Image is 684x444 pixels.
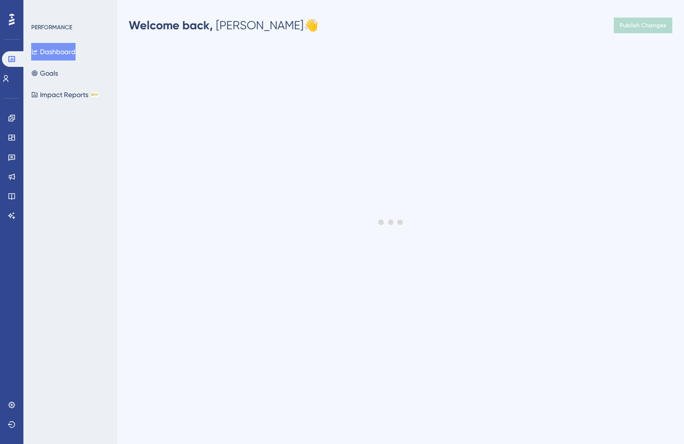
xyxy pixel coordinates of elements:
button: Impact ReportsBETA [31,86,99,103]
div: [PERSON_NAME] 👋 [129,18,318,33]
span: Publish Changes [620,21,666,29]
div: PERFORMANCE [31,23,72,31]
div: BETA [90,92,99,97]
button: Goals [31,64,58,82]
button: Publish Changes [614,18,672,33]
button: Dashboard [31,43,76,61]
span: Welcome back, [129,18,213,32]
